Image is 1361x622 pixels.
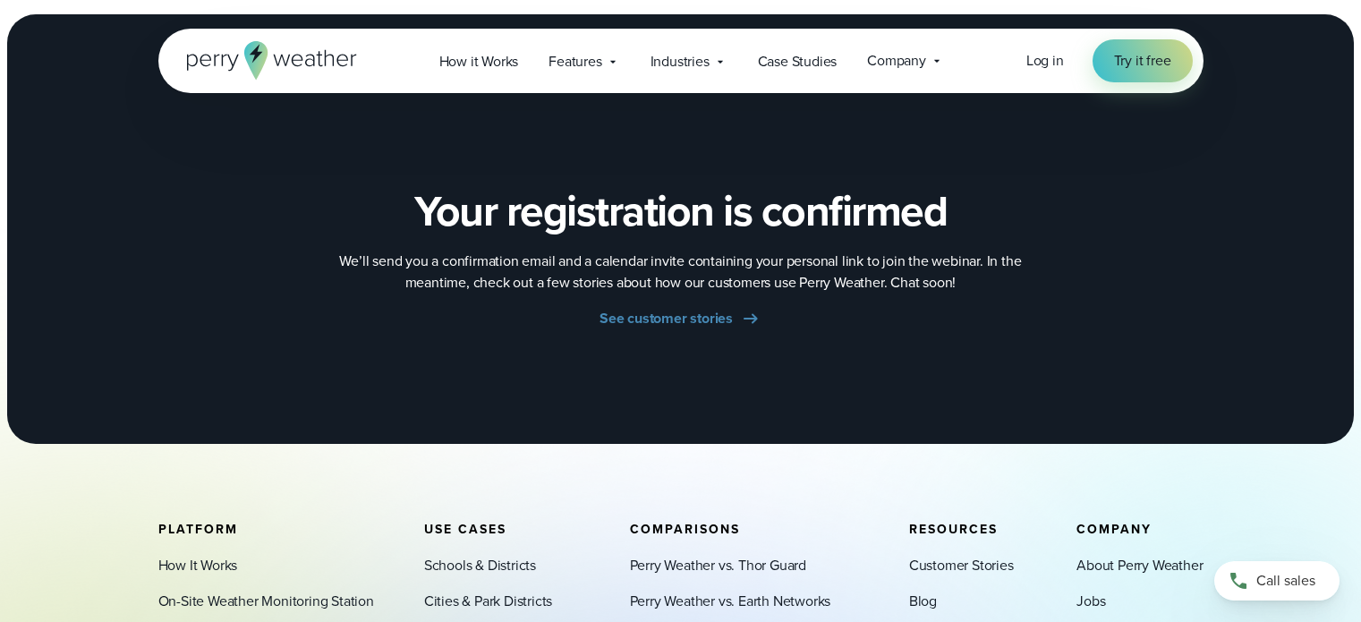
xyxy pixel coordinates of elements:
[1026,50,1064,72] a: Log in
[1214,561,1340,601] a: Call sales
[549,51,601,72] span: Features
[1114,50,1171,72] span: Try it free
[424,591,552,612] a: Cities & Park Districts
[600,308,733,329] span: See customer stories
[630,520,740,539] span: Comparisons
[158,520,238,539] span: Platform
[600,308,761,329] a: See customer stories
[867,50,926,72] span: Company
[758,51,838,72] span: Case Studies
[323,251,1039,294] p: We’ll send you a confirmation email and a calendar invite containing your personal link to join t...
[630,555,806,576] a: Perry Weather vs. Thor Guard
[414,186,947,236] h2: Your registration is confirmed
[1093,39,1193,82] a: Try it free
[743,43,853,80] a: Case Studies
[630,591,831,612] a: Perry Weather vs. Earth Networks
[1076,591,1105,612] a: Jobs
[424,43,534,80] a: How it Works
[1076,555,1203,576] a: About Perry Weather
[909,520,998,539] span: Resources
[1076,520,1152,539] span: Company
[158,591,374,612] a: On-Site Weather Monitoring Station
[651,51,710,72] span: Industries
[909,555,1014,576] a: Customer Stories
[424,555,536,576] a: Schools & Districts
[424,520,506,539] span: Use Cases
[439,51,519,72] span: How it Works
[1026,50,1064,71] span: Log in
[909,591,937,612] a: Blog
[1256,570,1315,592] span: Call sales
[158,555,238,576] a: How It Works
